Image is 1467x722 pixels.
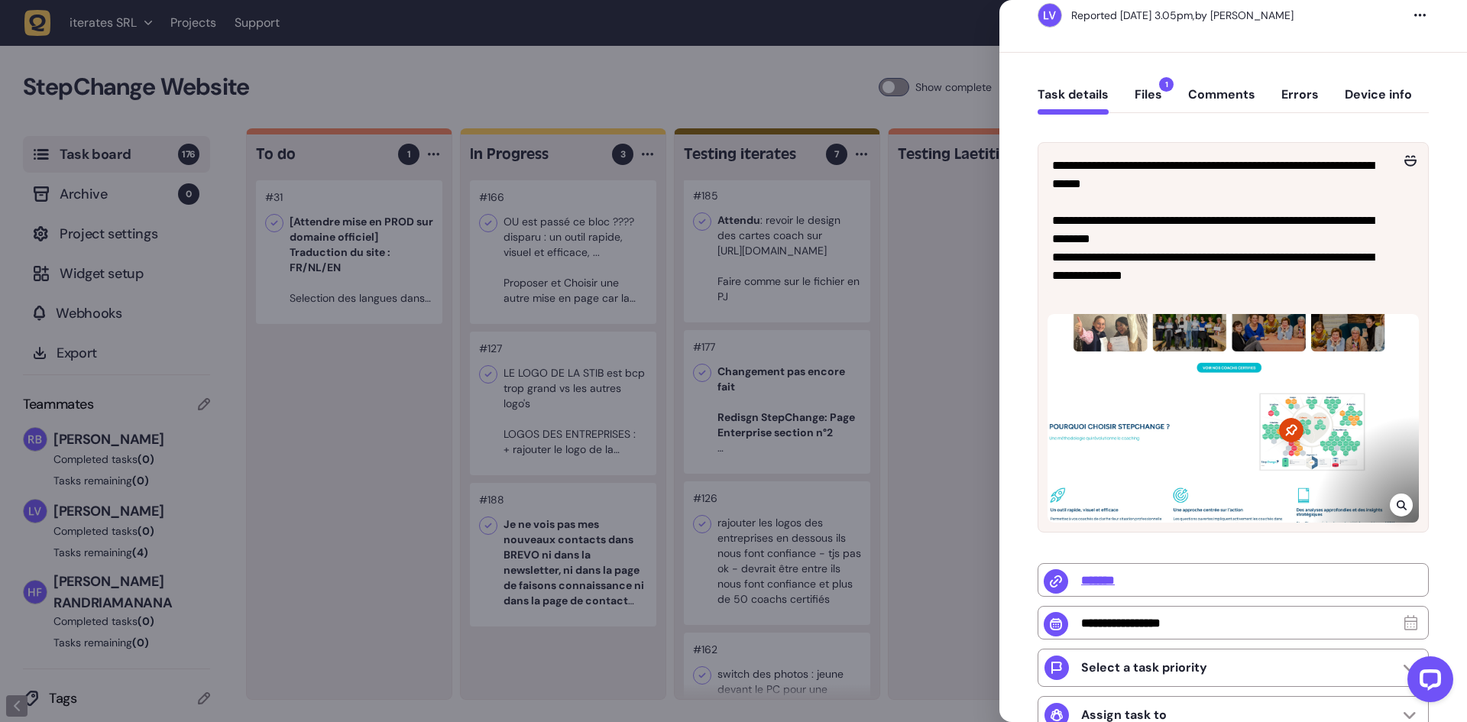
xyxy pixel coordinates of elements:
[1135,87,1162,115] button: Files
[1038,87,1109,115] button: Task details
[1071,8,1294,23] div: by [PERSON_NAME]
[1188,87,1255,115] button: Comments
[1159,77,1174,92] span: 1
[1081,660,1207,675] p: Select a task priority
[1345,87,1412,115] button: Device info
[1038,4,1061,27] img: Laetitia van Wijck
[1281,87,1319,115] button: Errors
[1395,650,1459,714] iframe: LiveChat chat widget
[1071,8,1195,22] div: Reported [DATE] 3.05pm,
